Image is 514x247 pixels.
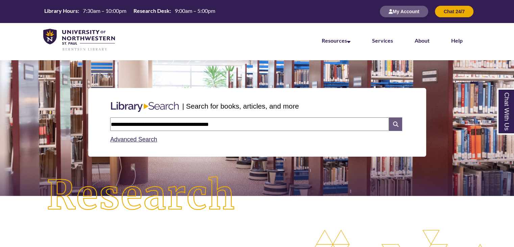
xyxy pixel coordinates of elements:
[451,37,463,44] a: Help
[110,136,157,143] a: Advanced Search
[389,117,402,131] i: Search
[182,101,299,111] p: | Search for books, articles, and more
[83,7,126,14] span: 7:30am – 10:00pm
[42,7,218,16] a: Hours Today
[131,7,172,15] th: Research Desk:
[43,29,115,51] img: UNWSP Library Logo
[175,7,215,14] span: 9:00am – 5:00pm
[435,6,473,17] button: Chat 24/7
[42,7,80,15] th: Library Hours:
[435,8,473,14] a: Chat 24/7
[322,37,350,44] a: Resources
[415,37,430,44] a: About
[380,6,428,17] button: My Account
[380,8,428,14] a: My Account
[372,37,393,44] a: Services
[26,155,257,236] img: Research
[107,99,182,115] img: Libary Search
